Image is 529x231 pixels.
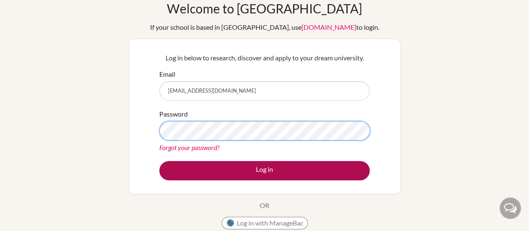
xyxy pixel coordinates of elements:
[260,200,269,210] p: OR
[159,161,370,180] button: Log in
[159,143,220,151] a: Forgot your password?
[159,69,175,79] label: Email
[302,23,356,31] a: [DOMAIN_NAME]
[150,22,379,32] div: If your school is based in [GEOGRAPHIC_DATA], use to login.
[159,53,370,63] p: Log in below to research, discover and apply to your dream university.
[19,6,36,13] span: Help
[167,1,362,16] h1: Welcome to [GEOGRAPHIC_DATA]
[222,217,308,229] button: Log in with ManageBac
[159,109,188,119] label: Password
